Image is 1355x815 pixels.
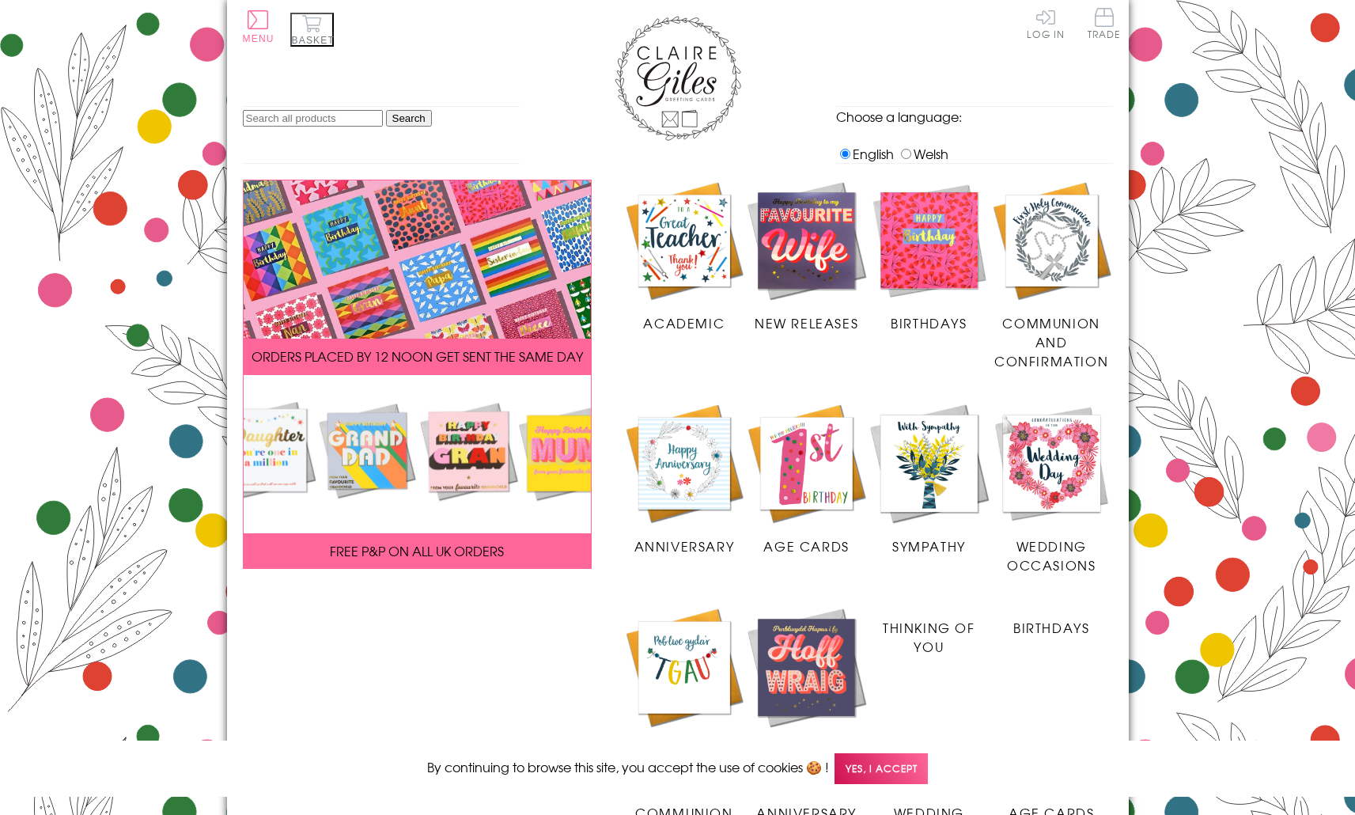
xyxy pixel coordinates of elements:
[330,541,504,560] span: FREE P&P ON ALL UK ORDERS
[290,13,334,47] button: Basket
[643,313,725,332] span: Academic
[994,313,1108,370] span: Communion and Confirmation
[252,347,583,366] span: ORDERS PLACED BY 12 NOON GET SENT THE SAME DAY
[763,536,849,555] span: Age Cards
[901,149,911,159] input: Welsh
[836,107,1113,126] p: Choose a language:
[243,33,274,44] span: Menu
[836,144,894,163] label: English
[634,536,735,555] span: Anniversary
[623,180,746,333] a: Academic
[883,618,975,656] span: Thinking of You
[1013,618,1089,637] span: Birthdays
[1027,8,1065,39] a: Log In
[840,149,850,159] input: English
[892,536,966,555] span: Sympathy
[1007,536,1096,574] span: Wedding Occasions
[891,313,967,332] span: Birthdays
[243,10,274,44] button: Menu
[755,313,858,332] span: New Releases
[615,16,741,141] img: Claire Giles Greetings Cards
[386,110,432,127] input: Search
[897,144,948,163] label: Welsh
[745,402,868,555] a: Age Cards
[745,606,868,760] a: New Releases
[868,402,990,555] a: Sympathy
[623,402,746,555] a: Anniversary
[990,180,1113,371] a: Communion and Confirmation
[990,606,1113,637] a: Birthdays
[1088,8,1121,39] span: Trade
[623,606,746,760] a: Academic
[1088,8,1121,42] a: Trade
[868,606,990,656] a: Thinking of You
[745,180,868,333] a: New Releases
[868,180,990,333] a: Birthdays
[835,753,928,784] span: Yes, I accept
[990,402,1113,574] a: Wedding Occasions
[243,110,383,127] input: Search all products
